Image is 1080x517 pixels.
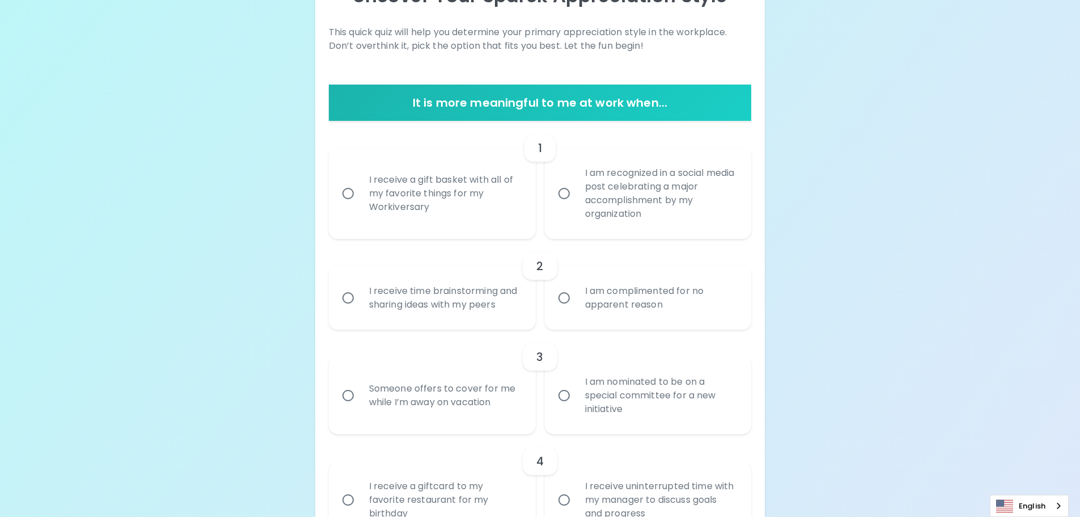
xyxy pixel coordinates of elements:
[576,271,746,325] div: I am complimented for no apparent reason
[576,153,746,234] div: I am recognized in a social media post celebrating a major accomplishment by my organization
[536,452,544,470] h6: 4
[329,121,752,239] div: choice-group-check
[990,495,1069,517] aside: Language selected: English
[536,348,543,366] h6: 3
[329,239,752,330] div: choice-group-check
[538,139,542,157] h6: 1
[360,271,530,325] div: I receive time brainstorming and sharing ideas with my peers
[536,257,543,275] h6: 2
[329,26,752,53] p: This quick quiz will help you determine your primary appreciation style in the workplace. Don’t o...
[990,495,1068,516] a: English
[360,368,530,423] div: Someone offers to cover for me while I’m away on vacation
[333,94,747,112] h6: It is more meaningful to me at work when...
[990,495,1069,517] div: Language
[360,159,530,228] div: I receive a gift basket with all of my favorite things for my Workiversary
[329,330,752,434] div: choice-group-check
[576,362,746,430] div: I am nominated to be on a special committee for a new initiative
